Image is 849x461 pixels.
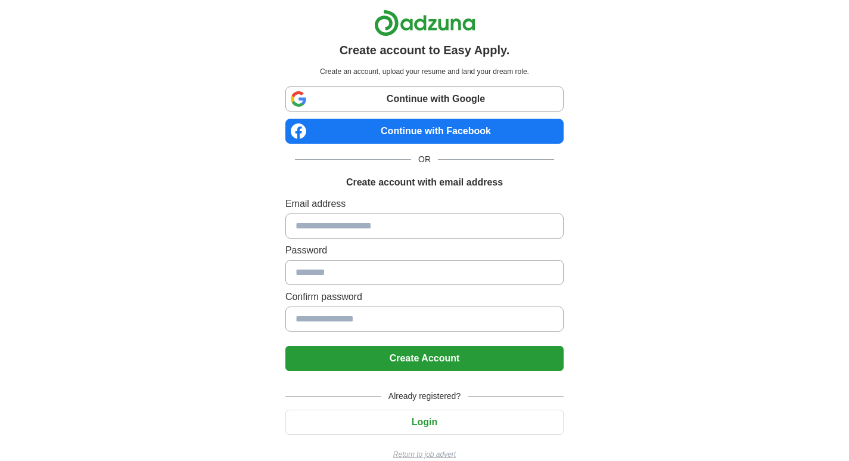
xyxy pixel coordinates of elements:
[285,243,564,258] label: Password
[381,390,468,403] span: Already registered?
[285,417,564,427] a: Login
[285,449,564,460] a: Return to job advert
[285,119,564,144] a: Continue with Facebook
[285,197,564,211] label: Email address
[285,410,564,435] button: Login
[285,86,564,112] a: Continue with Google
[346,175,503,190] h1: Create account with email address
[340,41,510,59] h1: Create account to Easy Apply.
[285,346,564,371] button: Create Account
[285,290,564,304] label: Confirm password
[374,10,475,36] img: Adzuna logo
[411,153,438,166] span: OR
[288,66,561,77] p: Create an account, upload your resume and land your dream role.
